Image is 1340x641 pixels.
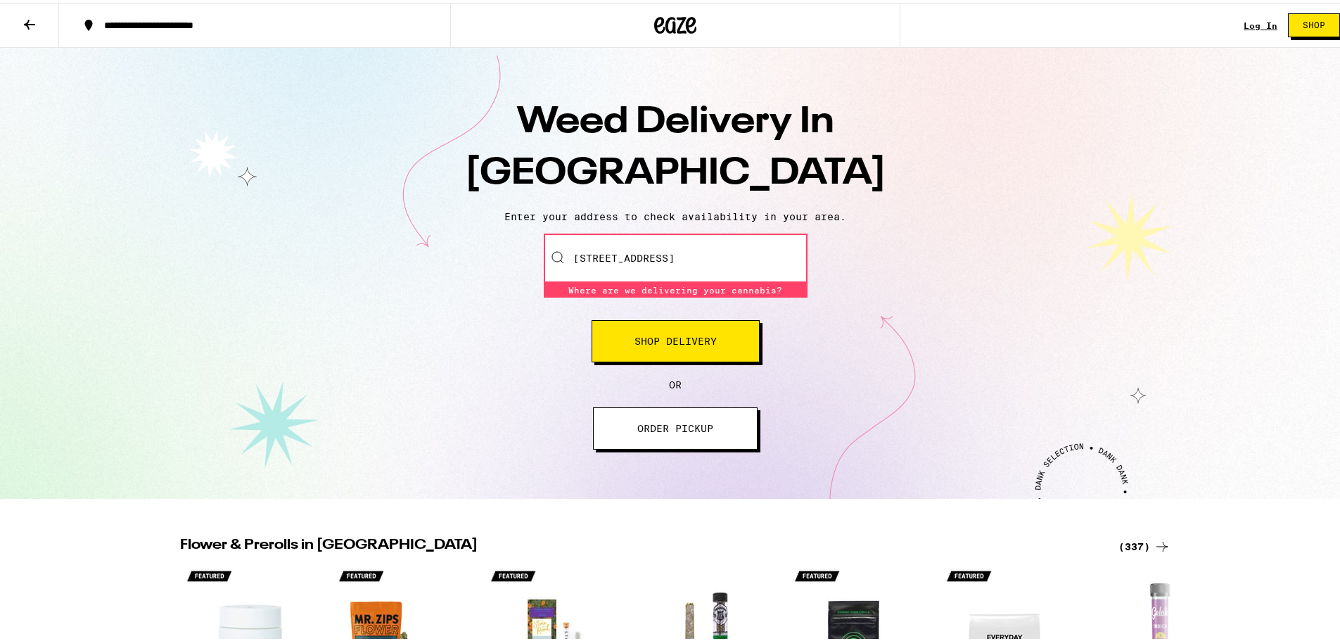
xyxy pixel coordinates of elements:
span: OR [669,376,682,388]
span: Hi. Need any help? [15,10,108,21]
p: Enter your address to check availability in your area. [14,208,1336,220]
span: Shop Delivery [634,334,717,343]
h2: Flower & Prerolls in [GEOGRAPHIC_DATA] [180,535,1102,552]
span: ORDER PICKUP [637,421,713,431]
h1: Weed Delivery In [429,94,921,197]
span: Shop [1303,18,1325,27]
a: Log In [1244,18,1277,27]
div: Where are we delivering your cannabis? [544,280,808,295]
button: Shop [1288,11,1340,34]
button: ORDER PICKUP [593,405,758,447]
button: Shop Delivery [592,317,760,360]
input: Enter your delivery address [544,231,808,280]
span: [GEOGRAPHIC_DATA] [465,153,886,189]
a: (337) [1118,535,1170,552]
